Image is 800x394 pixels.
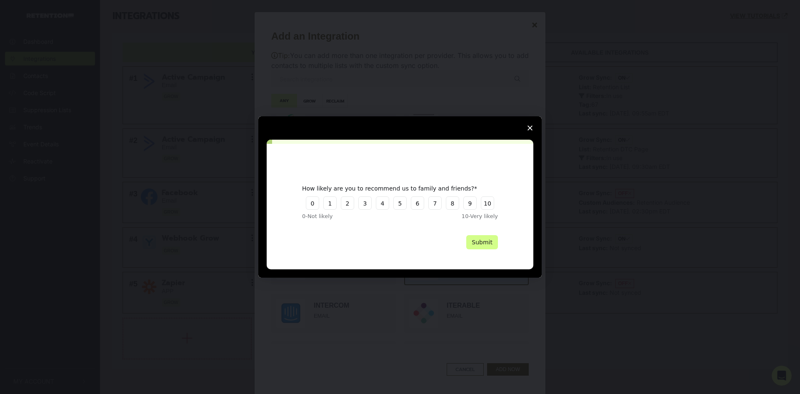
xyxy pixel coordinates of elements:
[302,185,485,192] div: How likely are you to recommend us to family and friends?
[302,212,377,221] div: 0 - Not likely
[358,196,372,210] button: 3
[423,212,498,221] div: 10 - Very likely
[393,196,407,210] button: 5
[411,196,424,210] button: 6
[428,196,442,210] button: 7
[463,196,477,210] button: 9
[446,196,459,210] button: 8
[518,116,542,140] span: Close survey
[466,235,498,249] button: Submit
[376,196,389,210] button: 4
[306,196,319,210] button: 0
[341,196,354,210] button: 2
[323,196,337,210] button: 1
[481,196,494,210] button: 10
